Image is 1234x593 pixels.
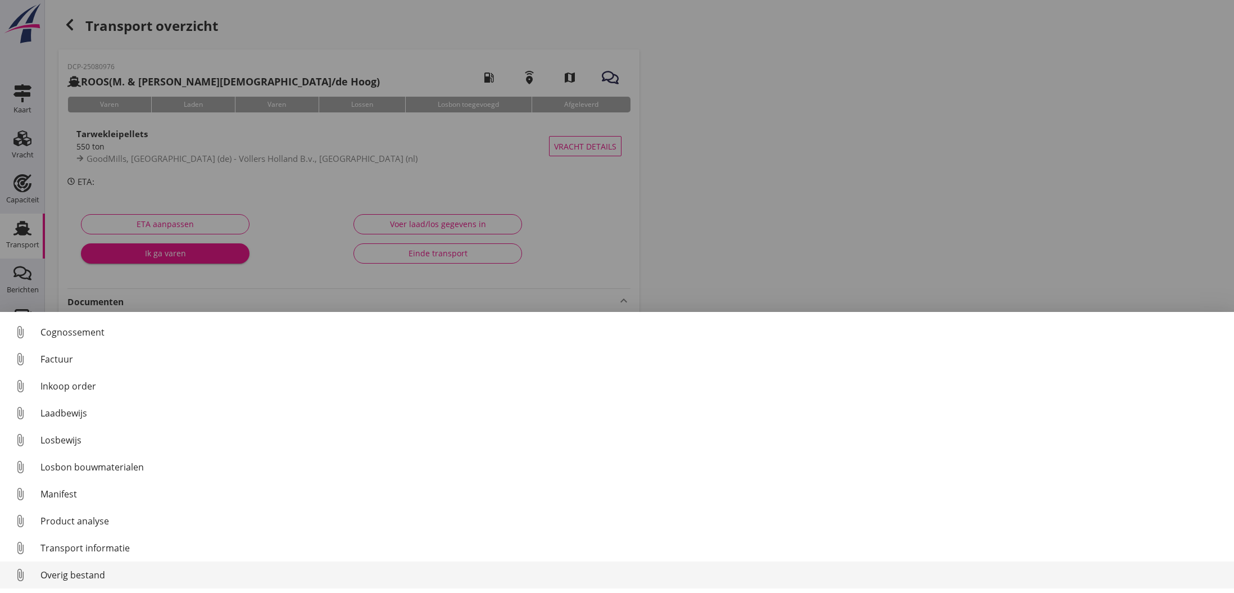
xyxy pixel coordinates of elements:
div: Losbewijs [40,433,1225,447]
i: attach_file [11,404,29,422]
i: attach_file [11,323,29,341]
div: Overig bestand [40,568,1225,582]
i: attach_file [11,539,29,557]
div: Inkoop order [40,379,1225,393]
div: Product analyse [40,514,1225,528]
i: attach_file [11,566,29,584]
div: Losbon bouwmaterialen [40,460,1225,474]
div: Laadbewijs [40,406,1225,420]
div: Manifest [40,487,1225,501]
i: attach_file [11,485,29,503]
div: Factuur [40,352,1225,366]
i: attach_file [11,512,29,530]
i: attach_file [11,431,29,449]
div: Transport informatie [40,541,1225,555]
i: attach_file [11,350,29,368]
i: attach_file [11,377,29,395]
div: Cognossement [40,325,1225,339]
i: attach_file [11,458,29,476]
